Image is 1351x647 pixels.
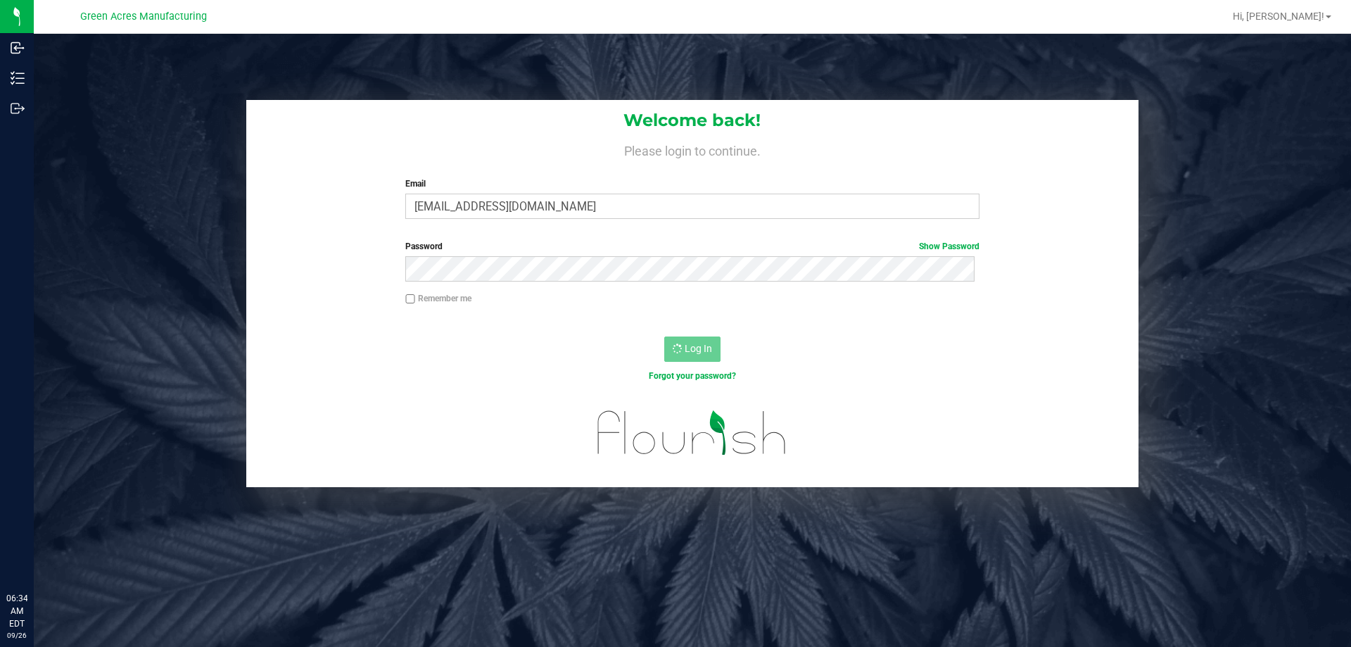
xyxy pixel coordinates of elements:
[6,592,27,630] p: 06:34 AM EDT
[6,630,27,641] p: 09/26
[246,141,1138,158] h4: Please login to continue.
[405,294,415,304] input: Remember me
[11,71,25,85] inline-svg: Inventory
[11,101,25,115] inline-svg: Outbound
[919,241,979,251] a: Show Password
[80,11,207,23] span: Green Acres Manufacturing
[405,177,979,190] label: Email
[1233,11,1324,22] span: Hi, [PERSON_NAME]!
[581,397,804,469] img: flourish_logo.svg
[685,343,712,354] span: Log In
[405,292,471,305] label: Remember me
[405,241,443,251] span: Password
[11,41,25,55] inline-svg: Inbound
[649,371,736,381] a: Forgot your password?
[664,337,721,362] button: Log In
[246,111,1138,130] h1: Welcome back!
